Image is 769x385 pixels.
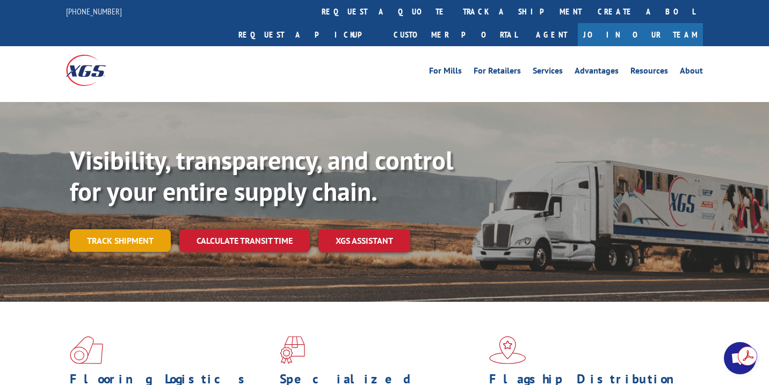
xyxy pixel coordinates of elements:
a: Track shipment [70,229,171,252]
a: About [680,67,703,78]
img: xgs-icon-total-supply-chain-intelligence-red [70,336,103,364]
a: For Retailers [474,67,521,78]
a: Advantages [575,67,619,78]
img: xgs-icon-focused-on-flooring-red [280,336,305,364]
div: Open chat [724,342,756,374]
a: Request a pickup [230,23,386,46]
a: Services [533,67,563,78]
a: Calculate transit time [179,229,310,252]
b: Visibility, transparency, and control for your entire supply chain. [70,143,453,208]
a: Join Our Team [578,23,703,46]
a: [PHONE_NUMBER] [66,6,122,17]
a: Resources [630,67,668,78]
a: Customer Portal [386,23,525,46]
a: Agent [525,23,578,46]
a: For Mills [429,67,462,78]
img: xgs-icon-flagship-distribution-model-red [489,336,526,364]
a: XGS ASSISTANT [318,229,410,252]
